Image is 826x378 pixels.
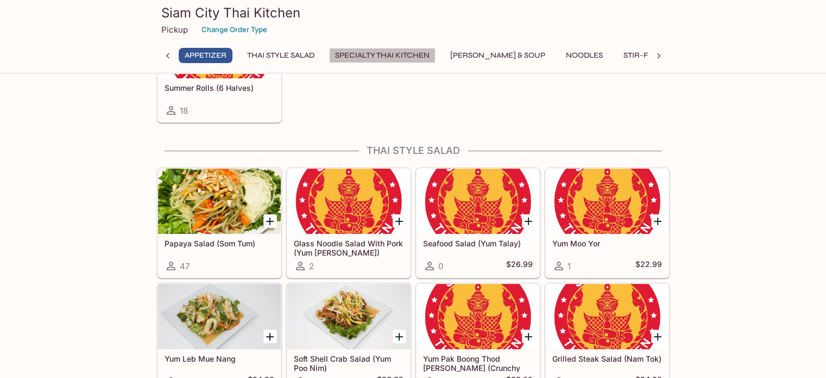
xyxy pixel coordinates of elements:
[287,168,411,278] a: Glass Noodle Salad With Pork (Yum [PERSON_NAME])2
[157,145,670,157] h4: Thai Style Salad
[651,330,665,343] button: Add Grilled Steak Salad (Nam Tok)
[546,284,669,349] div: Grilled Steak Salad (Nam Tok)
[287,169,410,234] div: Glass Noodle Salad With Pork (Yum Woon Sen)
[522,214,535,228] button: Add Seafood Salad (Yum Talay)
[423,239,533,248] h5: Seafood Salad (Yum Talay)
[329,48,436,63] button: Specialty Thai Kitchen
[197,21,272,38] button: Change Order Type
[444,48,551,63] button: [PERSON_NAME] & Soup
[651,214,665,228] button: Add Yum Moo Yor
[546,169,669,234] div: Yum Moo Yor
[158,284,281,349] div: Yum Leb Mue Nang
[161,24,188,35] p: Pickup
[423,354,533,372] h5: Yum Pak Boong Thod [PERSON_NAME] (Crunchy Ong Choy Salad)
[568,261,571,271] span: 1
[161,4,665,21] h3: Siam City Thai Kitchen
[393,330,406,343] button: Add Soft Shell Crab Salad (Yum Poo Nim)
[560,48,609,63] button: Noodles
[263,330,277,343] button: Add Yum Leb Mue Nang
[417,169,539,234] div: Seafood Salad (Yum Talay)
[157,168,281,278] a: Papaya Salad (Som Tum)47
[545,168,669,278] a: Yum Moo Yor1$22.99
[522,330,535,343] button: Add Yum Pak Boong Thod Krob (Crunchy Ong Choy Salad)
[294,239,403,257] h5: Glass Noodle Salad With Pork (Yum [PERSON_NAME])
[180,261,190,271] span: 47
[393,214,406,228] button: Add Glass Noodle Salad With Pork (Yum Woon Sen)
[617,48,693,63] button: Stir-Fry Dishes
[165,239,274,248] h5: Papaya Salad (Som Tum)
[158,13,281,78] div: Summer Rolls (6 Halves)
[552,354,662,363] h5: Grilled Steak Salad (Nam Tok)
[180,106,188,116] span: 18
[263,214,277,228] button: Add Papaya Salad (Som Tum)
[179,48,232,63] button: Appetizer
[165,354,274,363] h5: Yum Leb Mue Nang
[635,259,662,272] h5: $22.99
[309,261,314,271] span: 2
[294,354,403,372] h5: Soft Shell Crab Salad (Yum Poo Nim)
[552,239,662,248] h5: Yum Moo Yor
[416,168,540,278] a: Seafood Salad (Yum Talay)0$26.99
[506,259,533,272] h5: $26.99
[417,284,539,349] div: Yum Pak Boong Thod Krob (Crunchy Ong Choy Salad)
[287,284,410,349] div: Soft Shell Crab Salad (Yum Poo Nim)
[165,83,274,92] h5: Summer Rolls (6 Halves)
[241,48,320,63] button: Thai Style Salad
[438,261,443,271] span: 0
[158,169,281,234] div: Papaya Salad (Som Tum)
